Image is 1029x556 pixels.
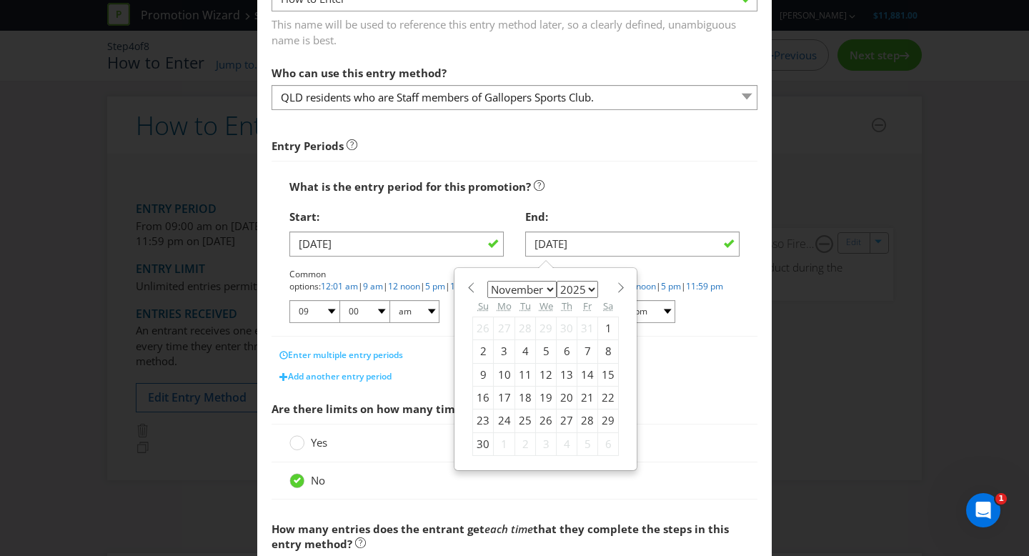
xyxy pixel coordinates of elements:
[520,299,531,312] abbr: Tuesday
[515,363,536,386] div: 11
[288,349,403,361] span: Enter multiple entry periods
[272,522,729,551] span: that they complete the steps in this entry method?
[598,386,619,409] div: 22
[536,340,557,363] div: 5
[494,340,515,363] div: 3
[311,473,325,487] span: No
[289,202,504,232] div: Start:
[598,363,619,386] div: 15
[624,280,656,292] a: 12 noon
[311,435,327,450] span: Yes
[577,432,598,455] div: 5
[473,409,494,432] div: 23
[515,317,536,339] div: 28
[577,317,598,339] div: 31
[289,232,504,257] input: DD/MM/YY
[577,409,598,432] div: 28
[494,432,515,455] div: 1
[536,432,557,455] div: 3
[321,280,358,292] a: 12:01 am
[536,317,557,339] div: 29
[272,12,757,48] span: This name will be used to reference this entry method later, so a clearly defined, unambiguous na...
[478,299,489,312] abbr: Sunday
[388,280,420,292] a: 12 noon
[966,493,1000,527] iframe: Intercom live chat
[557,340,577,363] div: 6
[598,340,619,363] div: 8
[995,493,1007,505] span: 1
[536,386,557,409] div: 19
[497,299,512,312] abbr: Monday
[272,139,344,153] strong: Entry Periods
[661,280,681,292] a: 5 pm
[484,522,533,536] em: each time
[383,280,388,292] span: |
[473,386,494,409] div: 16
[557,386,577,409] div: 20
[603,299,613,312] abbr: Saturday
[272,66,447,80] span: Who can use this entry method?
[557,317,577,339] div: 30
[577,386,598,409] div: 21
[577,363,598,386] div: 14
[583,299,592,312] abbr: Friday
[525,232,740,257] input: DD/MM/YY
[536,409,557,432] div: 26
[272,366,399,387] button: Add another entry period
[289,179,531,194] span: What is the entry period for this promotion?
[577,340,598,363] div: 7
[363,280,383,292] a: 9 am
[681,280,686,292] span: |
[515,340,536,363] div: 4
[686,280,723,292] a: 11:59 pm
[525,202,740,232] div: End:
[289,268,326,292] span: Common options:
[515,432,536,455] div: 2
[425,280,445,292] a: 5 pm
[420,280,425,292] span: |
[598,432,619,455] div: 6
[494,363,515,386] div: 10
[562,299,572,312] abbr: Thursday
[445,280,450,292] span: |
[473,363,494,386] div: 9
[515,409,536,432] div: 25
[494,409,515,432] div: 24
[358,280,363,292] span: |
[540,299,553,312] abbr: Wednesday
[494,317,515,339] div: 27
[515,386,536,409] div: 18
[473,317,494,339] div: 26
[450,280,487,292] a: 11:59 pm
[272,402,578,416] span: Are there limits on how many times someone can enter?
[656,280,661,292] span: |
[473,432,494,455] div: 30
[272,344,411,366] button: Enter multiple entry periods
[598,409,619,432] div: 29
[557,363,577,386] div: 13
[557,432,577,455] div: 4
[272,522,484,536] span: How many entries does the entrant get
[473,340,494,363] div: 2
[598,317,619,339] div: 1
[288,370,392,382] span: Add another entry period
[557,409,577,432] div: 27
[494,386,515,409] div: 17
[536,363,557,386] div: 12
